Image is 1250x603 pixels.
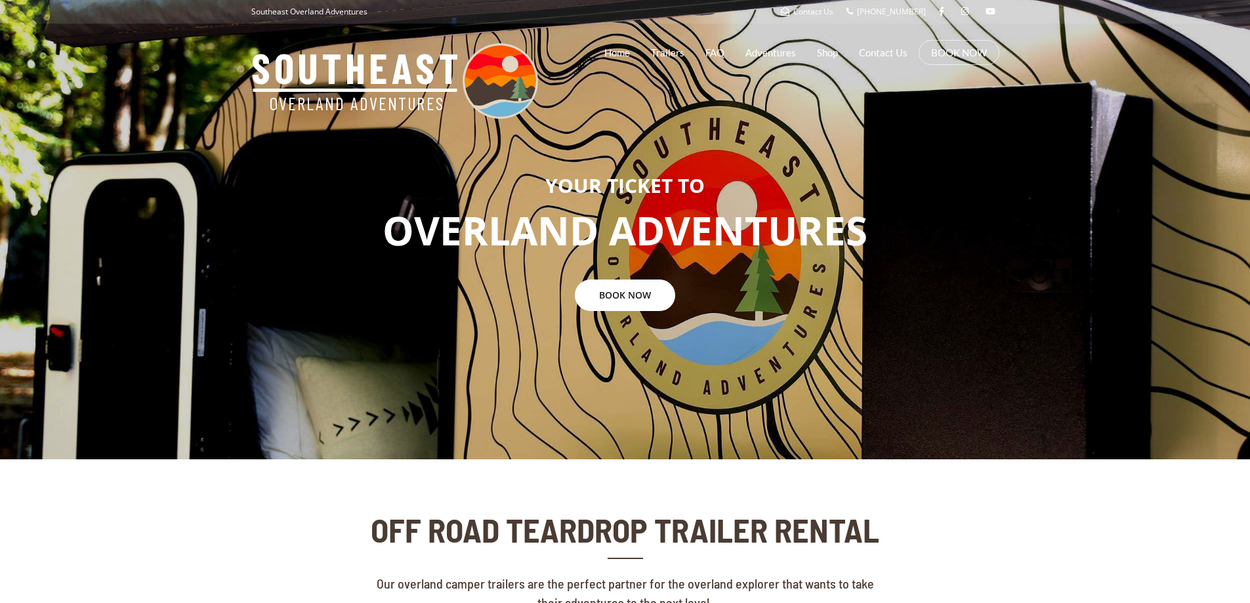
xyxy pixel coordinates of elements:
a: FAQ [705,36,724,69]
a: BOOK NOW [931,46,987,59]
a: BOOK NOW [575,280,675,311]
p: OVERLAND ADVENTURES [10,203,1240,259]
span: [PHONE_NUMBER] [857,6,926,17]
img: Southeast Overland Adventures [251,43,538,119]
a: Adventures [745,36,796,69]
h2: OFF ROAD TEARDROP TRAILER RENTAL [367,512,883,548]
a: Trailers [651,36,684,69]
a: Shop [817,36,838,69]
a: Home [604,36,630,69]
a: [PHONE_NUMBER] [846,6,926,17]
h3: YOUR TICKET TO [10,175,1240,196]
p: Southeast Overland Adventures [251,3,367,20]
a: Contact Us [781,6,833,17]
a: Contact Us [859,36,907,69]
span: Contact Us [793,6,833,17]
